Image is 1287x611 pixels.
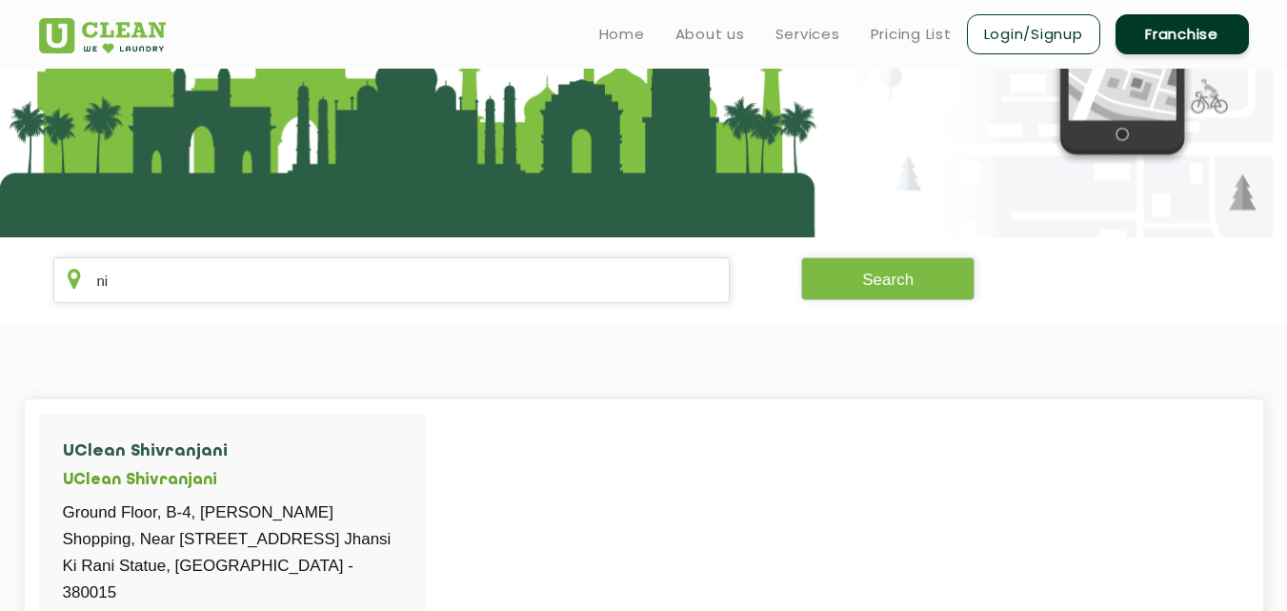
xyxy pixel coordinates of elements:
a: Login/Signup [967,14,1100,54]
a: Franchise [1116,14,1249,54]
a: Pricing List [871,23,952,46]
img: UClean Laundry and Dry Cleaning [39,18,166,53]
h4: UClean Shivranjani [63,442,402,461]
input: Enter city/area/pin Code [53,257,731,303]
a: Home [599,23,645,46]
h5: UClean Shivranjani [63,472,402,490]
p: Ground Floor, B-4, [PERSON_NAME] Shopping, Near [STREET_ADDRESS] Jhansi Ki Rani Statue, [GEOGRAPH... [63,499,402,606]
a: About us [675,23,745,46]
button: Search [801,257,975,300]
a: Services [775,23,840,46]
